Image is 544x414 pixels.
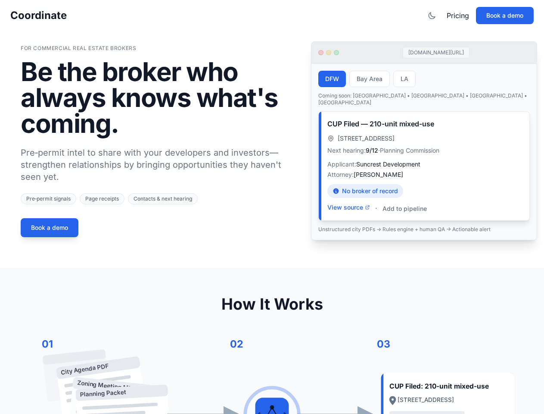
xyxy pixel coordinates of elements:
text: Zoning Meeting Minutes [77,379,146,393]
p: Pre‑permit intel to share with your developers and investors—strengthen relationships by bringing... [21,147,297,183]
span: 9/12 [366,147,378,154]
span: Suncrest Development [356,160,420,168]
text: 01 [42,338,53,350]
button: Toggle theme [424,8,440,23]
button: Add to pipeline [382,204,427,213]
button: Book a demo [476,7,534,24]
h2: How It Works [21,295,523,313]
span: [STREET_ADDRESS] [338,134,395,143]
text: [STREET_ADDRESS] [398,396,454,403]
h3: CUP Filed — 210-unit mixed-use [327,119,521,129]
span: Pre‑permit signals [21,193,76,204]
span: [PERSON_NAME] [354,171,403,178]
button: DFW [318,71,346,87]
text: 02 [230,338,243,350]
div: [DOMAIN_NAME][URL] [403,47,469,58]
p: Unstructured city PDFs → Rules engine + human QA → Actionable alert [318,226,530,233]
a: Coordinate [10,9,67,22]
p: For Commercial Real Estate Brokers [21,45,297,52]
button: Book a demo [21,218,78,237]
p: Next hearing: · Planning Commission [327,146,521,155]
div: No broker of record [327,184,403,198]
span: Page receipts [80,193,124,204]
text: City Agenda PDF [60,362,109,376]
span: · [375,203,377,213]
a: Pricing [447,10,469,21]
span: Contacts & next hearing [128,193,198,204]
text: 03 [377,338,390,350]
p: Attorney: [327,170,521,179]
text: Planning Packet [80,389,126,398]
button: Bay Area [349,71,390,87]
p: Applicant: [327,160,521,169]
button: LA [393,71,416,87]
h1: Be the broker who always knows what's coming. [21,59,297,136]
button: View source [327,203,370,212]
p: Coming soon: [GEOGRAPHIC_DATA] • [GEOGRAPHIC_DATA] • [GEOGRAPHIC_DATA] • [GEOGRAPHIC_DATA] [318,92,530,106]
text: CUP Filed: 210-unit mixed-use [389,382,489,390]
